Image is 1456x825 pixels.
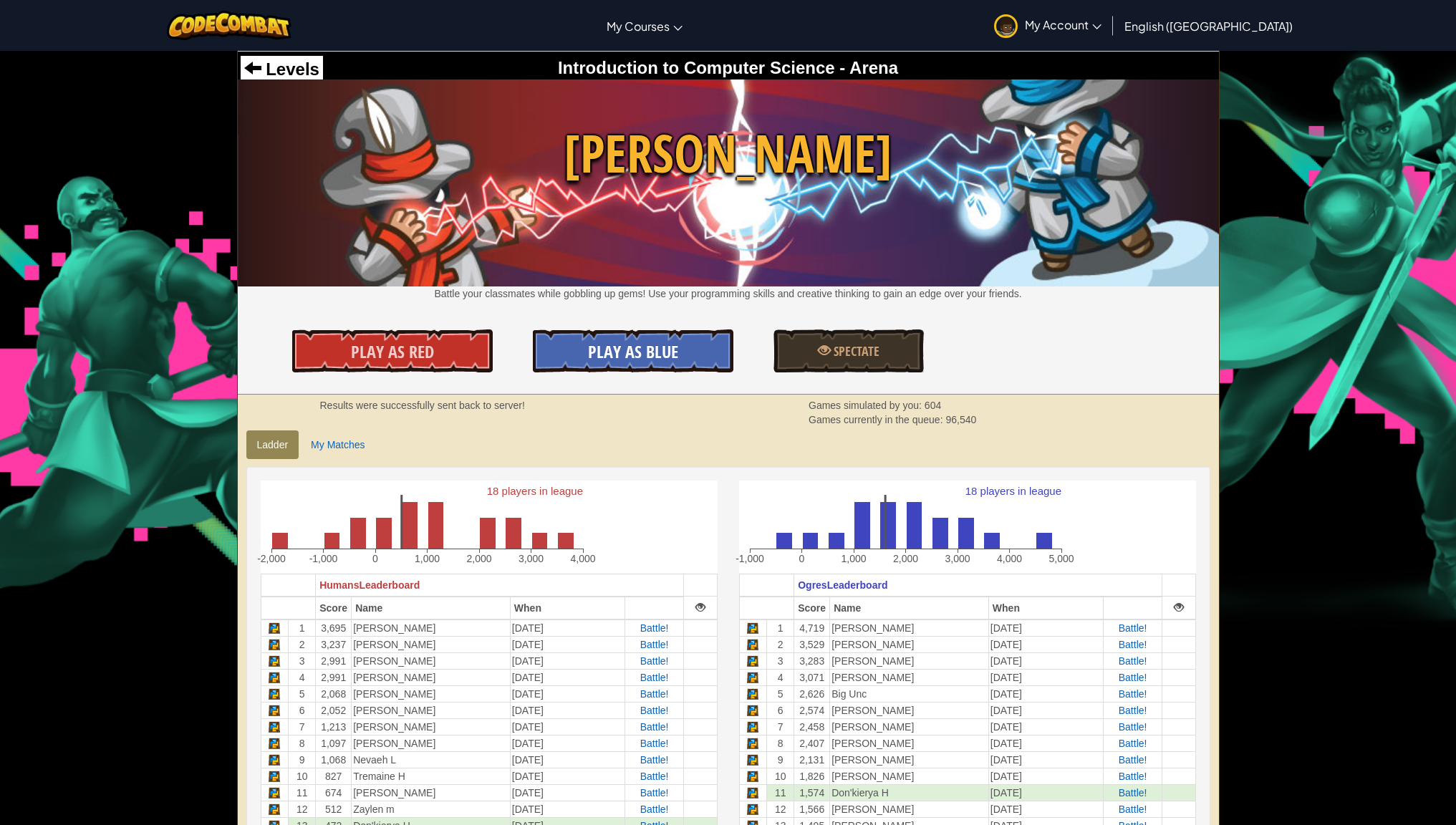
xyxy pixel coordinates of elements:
td: 1,566 [794,801,830,817]
td: [PERSON_NAME] [830,801,989,817]
td: Python [739,768,767,784]
span: Battle! [1119,787,1147,799]
td: [DATE] [988,652,1103,669]
span: 604 [925,400,941,411]
td: Zaylen m [352,801,511,817]
td: [DATE] [510,801,625,817]
span: [PERSON_NAME] [238,117,1219,190]
span: Ogres [798,579,826,591]
a: Battle! [1119,655,1147,667]
img: avatar [994,14,1018,38]
span: Levels [261,59,319,79]
text: 3,000 [518,553,543,564]
text: 3,000 [945,553,970,564]
td: 2,626 [794,685,830,702]
td: Python [261,735,289,751]
td: 2,131 [794,751,830,768]
td: Don'kierya H [830,784,989,801]
text: 2,000 [466,553,491,564]
span: Play As Blue [588,340,678,363]
a: Battle! [640,804,669,815]
a: Battle! [1119,672,1147,683]
text: 1,000 [841,553,866,564]
td: [PERSON_NAME] [830,735,989,751]
a: Battle! [640,771,669,782]
a: Battle! [1119,738,1147,749]
th: Score [316,597,352,619]
td: Python [739,685,767,702]
span: My Courses [607,19,670,34]
td: Python [261,751,289,768]
td: [DATE] [988,751,1103,768]
td: [DATE] [988,702,1103,718]
a: Battle! [1119,721,1147,733]
a: Battle! [1119,771,1147,782]
span: Battle! [1119,754,1147,766]
text: 0 [799,553,804,564]
td: Python [739,718,767,735]
a: Battle! [640,655,669,667]
span: Battle! [1119,622,1147,634]
td: Python [261,768,289,784]
a: Battle! [640,672,669,683]
text: 4,000 [570,553,595,564]
td: [PERSON_NAME] [830,669,989,685]
text: -1,000 [309,553,337,564]
td: [PERSON_NAME] [352,669,511,685]
th: When [988,597,1103,619]
a: Battle! [640,622,669,634]
td: 1,574 [794,784,830,801]
td: [PERSON_NAME] [352,619,511,637]
td: 2,458 [794,718,830,735]
td: [DATE] [510,718,625,735]
td: [PERSON_NAME] [830,652,989,669]
span: My Account [1025,17,1101,32]
a: Battle! [640,787,669,799]
td: 2,052 [316,702,352,718]
a: Battle! [1119,688,1147,700]
td: 2,991 [316,669,352,685]
td: [DATE] [510,636,625,652]
td: 1 [289,619,316,637]
td: 5 [767,685,794,702]
td: [DATE] [988,801,1103,817]
a: Battle! [640,738,669,749]
td: [PERSON_NAME] [352,636,511,652]
a: Battle! [1119,639,1147,650]
td: [DATE] [510,685,625,702]
td: Python [261,702,289,718]
td: [DATE] [988,718,1103,735]
td: Python [261,784,289,801]
td: Python [261,801,289,817]
td: 512 [316,801,352,817]
a: Battle! [640,688,669,700]
td: [PERSON_NAME] [830,702,989,718]
td: [DATE] [510,619,625,637]
td: 827 [316,768,352,784]
a: English ([GEOGRAPHIC_DATA]) [1117,6,1300,45]
span: Battle! [640,721,669,733]
span: Play As Red [351,340,434,363]
th: Name [830,597,989,619]
text: 0 [372,553,378,564]
td: [PERSON_NAME] [352,685,511,702]
th: When [510,597,625,619]
td: 3 [767,652,794,669]
td: 8 [767,735,794,751]
text: 4,000 [996,553,1021,564]
td: [DATE] [510,751,625,768]
td: 2,068 [316,685,352,702]
td: [PERSON_NAME] [830,751,989,768]
td: [PERSON_NAME] [352,702,511,718]
td: Python [739,669,767,685]
td: Python [739,636,767,652]
a: Battle! [1119,705,1147,716]
td: 9 [767,751,794,768]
